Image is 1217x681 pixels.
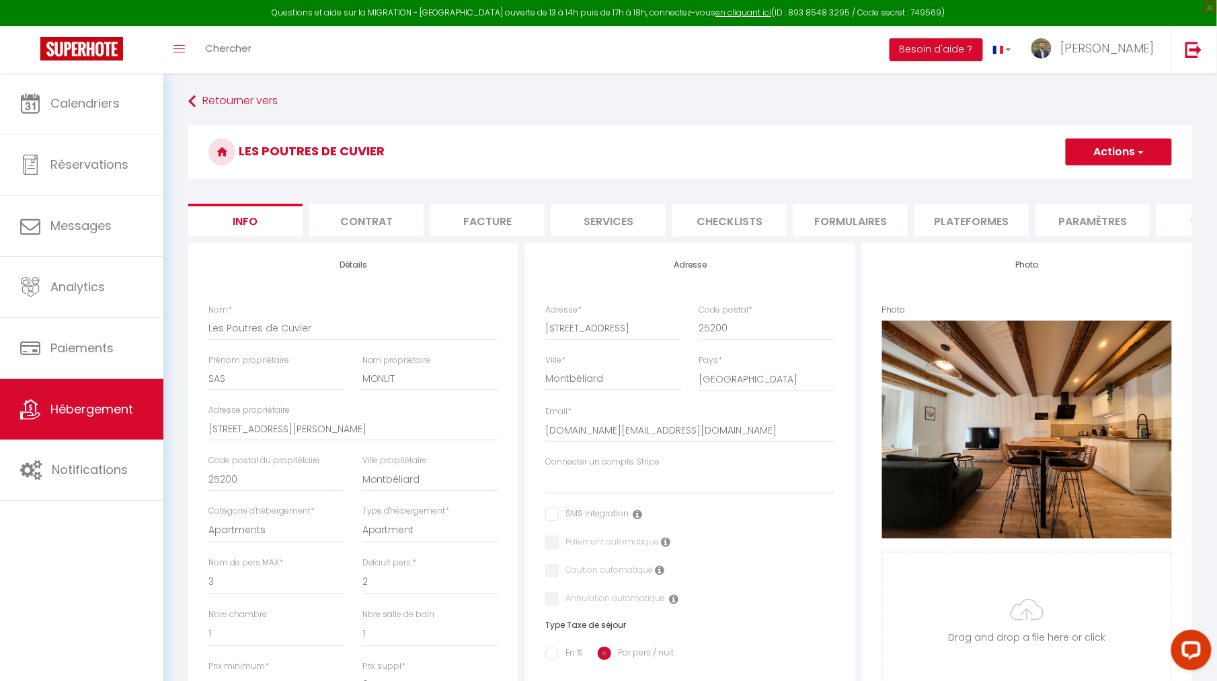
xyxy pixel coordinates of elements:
span: Paiements [50,339,114,356]
button: Supprimer [995,419,1059,440]
li: Paramètres [1035,204,1150,237]
button: Actions [1066,138,1172,165]
label: Prix suppl [362,660,406,673]
button: Besoin d'aide ? [890,38,983,61]
span: Chercher [205,41,251,55]
h3: Les Poutres de Cuvier [188,125,1192,179]
span: Hébergement [50,401,133,417]
a: en cliquant ici [716,7,772,18]
h6: Type Taxe de séjour [545,620,835,630]
li: Formulaires [793,204,908,237]
h4: Adresse [545,260,835,270]
label: Prénom propriétaire [208,354,289,367]
iframe: LiveChat chat widget [1161,625,1217,681]
span: Analytics [50,278,105,295]
label: Type d'hébergement [362,505,450,518]
label: Nbre chambre [208,608,267,621]
li: Facture [430,204,545,237]
label: Adresse [545,304,582,317]
li: Plateformes [914,204,1029,237]
span: Messages [50,217,112,234]
label: Adresse propriétaire [208,404,290,417]
li: Services [551,204,666,237]
label: Prix minimum [208,660,269,673]
label: Email [545,405,572,418]
a: Retourner vers [188,89,1192,114]
label: Par pers / nuit [611,647,674,662]
h4: Photo [882,260,1172,270]
label: Ville [545,354,565,367]
label: Code postal du propriétaire [208,454,320,467]
label: Nom [208,304,232,317]
span: Notifications [52,461,128,478]
label: Ville propriétaire [362,454,428,467]
label: En % [559,647,582,662]
h4: Détails [208,260,498,270]
a: ... [PERSON_NAME] [1021,26,1171,73]
label: Caution automatique [559,564,653,579]
span: Réservations [50,156,128,173]
label: Pays [699,354,723,367]
li: Info [188,204,303,237]
label: Paiement automatique [559,536,659,551]
label: Nbre salle de bain [362,608,435,621]
li: Checklists [672,204,787,237]
label: Nom propriétaire [362,354,431,367]
label: Default pers. [362,557,417,569]
li: Contrat [309,204,424,237]
img: logout [1185,41,1202,58]
label: Connecter un compte Stripe [545,456,660,469]
label: Photo [882,304,906,317]
a: Chercher [195,26,262,73]
span: [PERSON_NAME] [1060,40,1154,56]
label: Code postal [699,304,753,317]
label: Catégorie d'hébergement [208,505,315,518]
img: Super Booking [40,37,123,61]
span: Calendriers [50,95,120,112]
label: Nom de pers MAX [208,557,283,569]
img: ... [1031,38,1052,58]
